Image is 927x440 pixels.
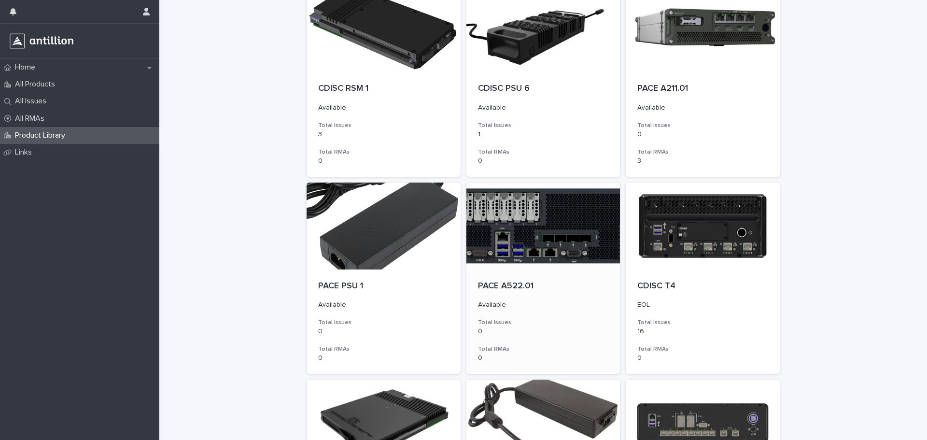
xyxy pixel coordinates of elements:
p: All RMAs [11,114,52,123]
p: CDISC T4 [637,281,768,292]
h3: Total RMAs [478,148,609,156]
p: 0 [478,157,609,165]
p: EOL [637,301,768,309]
h3: Total RMAs [318,148,449,156]
p: CDISC RSM 1 [318,84,449,94]
p: PACE A211.01 [637,84,768,94]
p: PACE PSU 1 [318,281,449,292]
h3: Total RMAs [637,148,768,156]
p: 0 [637,130,768,139]
p: Available [318,104,449,112]
h3: Total RMAs [637,345,768,353]
h3: Total Issues [478,122,609,129]
p: Available [478,301,609,309]
p: 0 [318,327,449,336]
p: Links [11,148,40,157]
h3: Total RMAs [318,345,449,353]
p: 0 [637,354,768,362]
p: 3 [318,130,449,139]
a: PACE A522.01AvailableTotal Issues0Total RMAs0 [466,183,620,374]
p: 3 [637,157,768,165]
p: 0 [318,157,449,165]
p: All Issues [11,97,54,106]
p: Available [318,301,449,309]
p: Available [637,104,768,112]
p: 0 [478,327,609,336]
h3: Total Issues [318,122,449,129]
h3: Total Issues [318,319,449,326]
p: Available [478,104,609,112]
p: CDISC PSU 6 [478,84,609,94]
p: Product Library [11,131,73,140]
h3: Total Issues [478,319,609,326]
p: All Products [11,80,63,89]
a: CDISC T4EOLTotal Issues16Total RMAs0 [626,183,780,374]
p: Home [11,63,43,72]
h3: Total RMAs [478,345,609,353]
img: r3a3Z93SSpeN6cOOTyqw [8,31,75,51]
p: 0 [478,354,609,362]
a: PACE PSU 1AvailableTotal Issues0Total RMAs0 [307,183,461,374]
h3: Total Issues [637,122,768,129]
p: 1 [478,130,609,139]
p: 0 [318,354,449,362]
p: PACE A522.01 [478,281,609,292]
p: 16 [637,327,768,336]
h3: Total Issues [637,319,768,326]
